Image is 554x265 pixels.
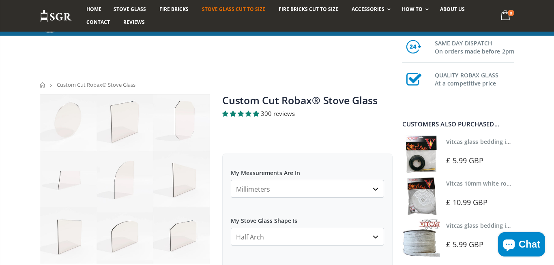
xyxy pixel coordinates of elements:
img: Vitcas white rope, glue and gloves kit 10mm [402,177,440,215]
span: £ 5.99 GBP [446,156,483,165]
span: Fire Bricks Cut To Size [279,6,338,13]
span: Home [86,6,101,13]
img: Stove Glass Replacement [40,9,72,23]
a: Fire Bricks [153,3,195,16]
div: Customers also purchased... [402,121,514,127]
a: About us [434,3,471,16]
span: Stove Glass Cut To Size [202,6,265,13]
span: £ 10.99 GBP [446,197,487,207]
a: 0 [498,8,514,24]
span: Fire Bricks [159,6,189,13]
a: Home [40,82,46,88]
span: Contact [86,19,110,26]
a: Stove Glass Cut To Size [196,3,271,16]
span: 0 [508,10,514,16]
img: stove_glass_made_to_measure_800x_crop_center.jpg [40,94,210,264]
span: £ 5.99 GBP [446,239,483,249]
a: Fire Bricks Cut To Size [273,3,344,16]
a: Home [80,3,107,16]
label: My Stove Glass Shape Is [231,210,384,224]
img: Vitcas stove glass bedding in tape [402,135,440,173]
a: Custom Cut Robax® Stove Glass [222,93,378,107]
a: Contact [80,16,116,29]
a: Accessories [346,3,395,16]
label: My Measurements Are In [231,162,384,177]
a: How To [396,3,433,16]
span: 300 reviews [261,109,295,118]
span: Reviews [123,19,145,26]
span: About us [440,6,465,13]
h3: SAME DAY DISPATCH On orders made before 2pm [435,38,514,56]
span: Stove Glass [114,6,146,13]
span: Custom Cut Robax® Stove Glass [57,81,135,88]
a: Reviews [117,16,151,29]
span: 4.94 stars [222,109,261,118]
span: How To [402,6,423,13]
inbox-online-store-chat: Shopify online store chat [496,232,548,259]
h3: QUALITY ROBAX GLASS At a competitive price [435,70,514,88]
span: Accessories [352,6,384,13]
a: Stove Glass [107,3,152,16]
img: Vitcas stove glass bedding in tape [402,219,440,257]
